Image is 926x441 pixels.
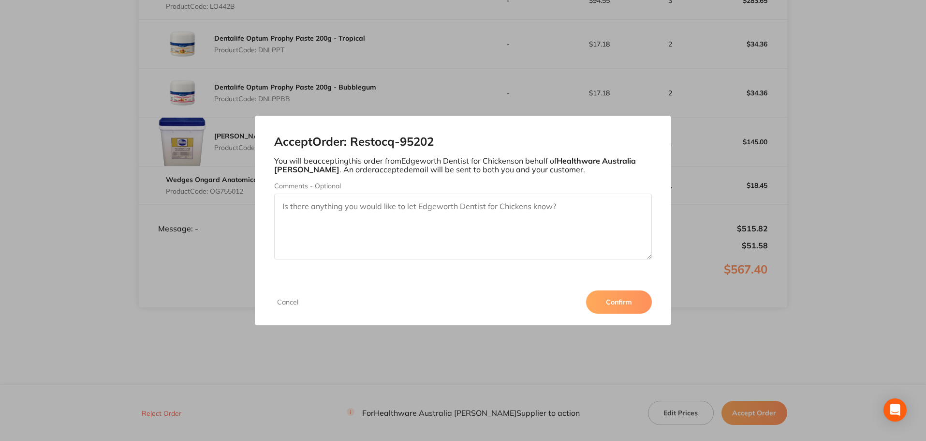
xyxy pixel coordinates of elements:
[274,156,652,174] p: You will be accepting this order from Edgeworth Dentist for Chickens on behalf of . An order acce...
[274,135,652,149] h2: Accept Order: Restocq- 95202
[883,398,907,422] div: Open Intercom Messenger
[274,156,636,174] b: Healthware Australia [PERSON_NAME]
[274,182,652,190] label: Comments - Optional
[274,298,301,306] button: Cancel
[586,290,652,314] button: Confirm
